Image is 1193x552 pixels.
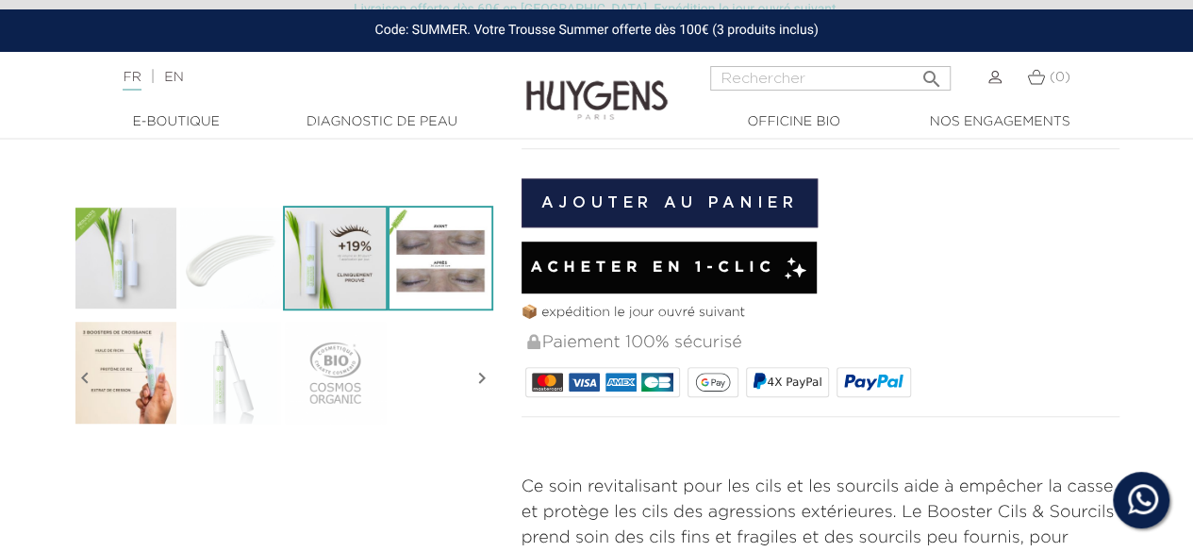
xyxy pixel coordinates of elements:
[905,112,1094,132] a: Nos engagements
[700,112,888,132] a: Officine Bio
[74,331,96,426] i: 
[695,373,731,392] img: google_pay
[113,66,483,89] div: |
[471,331,493,426] i: 
[527,334,540,349] img: Paiement 100% sécurisé
[920,62,943,85] i: 
[123,71,141,91] a: FR
[164,71,183,84] a: EN
[522,178,819,227] button: Ajouter au panier
[1050,71,1070,84] span: (0)
[288,112,476,132] a: Diagnostic de peau
[569,373,600,392] img: VISA
[710,66,951,91] input: Rechercher
[526,50,668,123] img: Huygens
[525,323,1120,363] div: Paiement 100% sécurisé
[82,112,271,132] a: E-Boutique
[74,206,178,310] img: Le Booster - Soin Cils & Sourcils
[767,376,821,389] span: 4X PayPal
[605,373,637,392] img: AMEX
[915,60,949,86] button: 
[522,303,1120,323] p: 📦 expédition le jour ouvré suivant
[641,373,672,392] img: CB_NATIONALE
[532,373,563,392] img: MASTERCARD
